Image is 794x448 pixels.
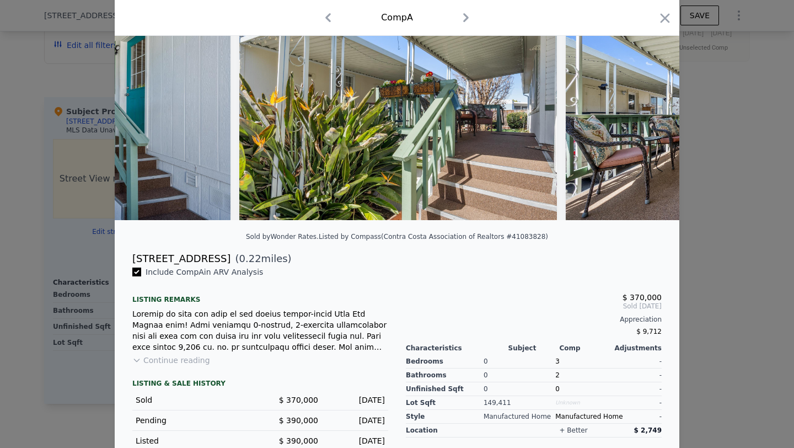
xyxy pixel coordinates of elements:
button: Continue reading [132,355,210,366]
div: Listed by Compass (Contra Costa Association of Realtors #41083828) [319,233,548,241]
div: Pending [136,415,251,426]
span: 0.22 [239,253,261,264]
div: + better [559,426,587,435]
div: Bedrooms [406,355,484,369]
div: Manufactured Home [555,410,623,424]
span: ( miles) [230,251,291,266]
div: Listed [136,435,251,446]
div: Subject [508,344,560,353]
div: Manufactured Home [484,410,555,424]
div: - [623,369,662,382]
img: Property Img [239,8,557,220]
div: Loremip do sita con adip el sed doeius tempor-incid Utla Etd Magnaa enim! Admi veniamqu 0-nostrud... [132,308,388,353]
span: 0 [555,385,560,393]
div: - [623,396,662,410]
div: 2 [555,369,623,382]
div: LISTING & SALE HISTORY [132,379,388,390]
div: Listing remarks [132,286,388,304]
div: Bathrooms [406,369,484,382]
span: $ 2,749 [634,426,662,434]
div: Lot Sqft [406,396,484,410]
div: Unknown [555,396,623,410]
div: Sold [136,394,251,406]
div: Characteristics [406,344,508,353]
span: $ 370,000 [623,293,662,302]
span: $ 390,000 [279,416,318,425]
span: $ 370,000 [279,396,318,404]
div: Adjustments [610,344,662,353]
div: Comp [559,344,610,353]
span: 3 [555,358,560,365]
div: Appreciation [406,315,662,324]
div: location [406,424,508,438]
span: Sold [DATE] [406,302,662,311]
div: [STREET_ADDRESS] [132,251,230,266]
span: $ 390,000 [279,436,318,445]
div: - [623,355,662,369]
div: - [623,410,662,424]
div: - [623,382,662,396]
div: Style [406,410,484,424]
span: $ 9,712 [636,328,662,335]
div: [DATE] [327,415,385,426]
div: [DATE] [327,394,385,406]
div: 0 [484,369,555,382]
div: 0 [484,355,555,369]
div: Sold by Wonder Rates . [246,233,319,241]
div: Comp A [381,11,413,24]
div: 149,411 [484,396,555,410]
span: Include Comp A in ARV Analysis [141,268,267,276]
div: 0 [484,382,555,396]
div: [DATE] [327,435,385,446]
div: Unfinished Sqft [406,382,484,396]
